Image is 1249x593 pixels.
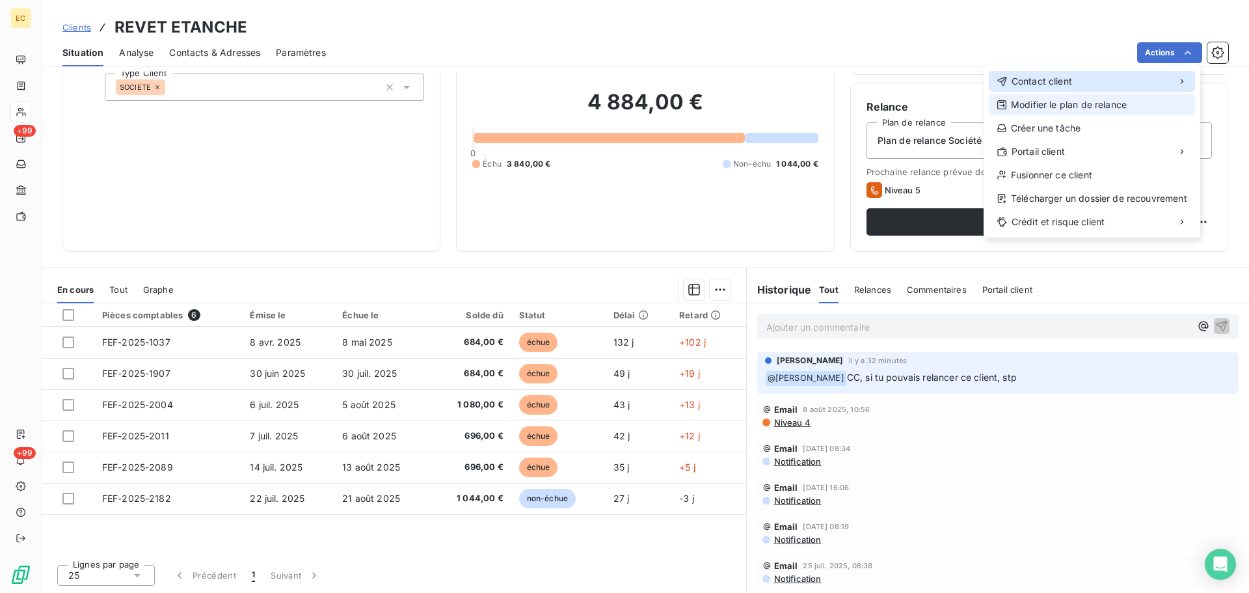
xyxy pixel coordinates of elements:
[1012,75,1072,88] span: Contact client
[989,118,1195,139] div: Créer une tâche
[989,188,1195,209] div: Télécharger un dossier de recouvrement
[984,66,1200,238] div: Actions
[989,94,1195,115] div: Modifier le plan de relance
[1012,145,1065,158] span: Portail client
[1012,215,1105,228] span: Crédit et risque client
[989,165,1195,186] div: Fusionner ce client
